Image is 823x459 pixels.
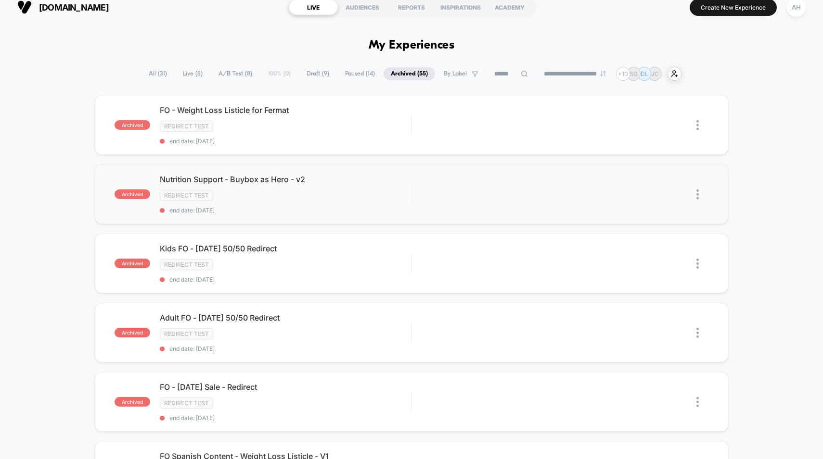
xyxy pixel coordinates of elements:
img: close [696,259,699,269]
span: archived [115,120,150,130]
span: A/B Test ( 8 ) [211,67,259,80]
span: FO - Weight Loss Listicle for Fermat [160,105,411,115]
span: end date: [DATE] [160,207,411,214]
span: Nutrition Support - Buybox as Hero - v2 [160,174,411,184]
span: archived [115,328,150,337]
span: All ( 31 ) [141,67,174,80]
span: By Label [444,70,467,77]
span: Live ( 8 ) [176,67,210,80]
span: Redirect Test [160,328,213,339]
span: end date: [DATE] [160,345,411,352]
span: end date: [DATE] [160,137,411,145]
span: archived [115,259,150,268]
span: Redirect Test [160,259,213,270]
span: Redirect Test [160,397,213,409]
img: end [600,71,606,76]
span: [DOMAIN_NAME] [39,2,109,12]
span: Redirect Test [160,121,213,132]
span: Paused ( 14 ) [338,67,382,80]
span: Draft ( 9 ) [299,67,336,80]
img: close [696,189,699,199]
img: close [696,120,699,130]
span: archived [115,189,150,199]
span: Redirect Test [160,190,213,201]
span: end date: [DATE] [160,414,411,422]
div: + 10 [616,67,630,81]
img: close [696,397,699,407]
img: close [696,328,699,338]
span: Kids FO - [DATE] 50/50 Redirect [160,244,411,253]
span: archived [115,397,150,407]
h1: My Experiences [369,38,455,52]
span: FO - [DATE] Sale - Redirect [160,382,411,392]
span: end date: [DATE] [160,276,411,283]
p: DL [641,70,648,77]
span: Adult FO - [DATE] 50/50 Redirect [160,313,411,323]
span: Archived ( 55 ) [384,67,435,80]
p: SG [630,70,638,77]
p: JC [651,70,659,77]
